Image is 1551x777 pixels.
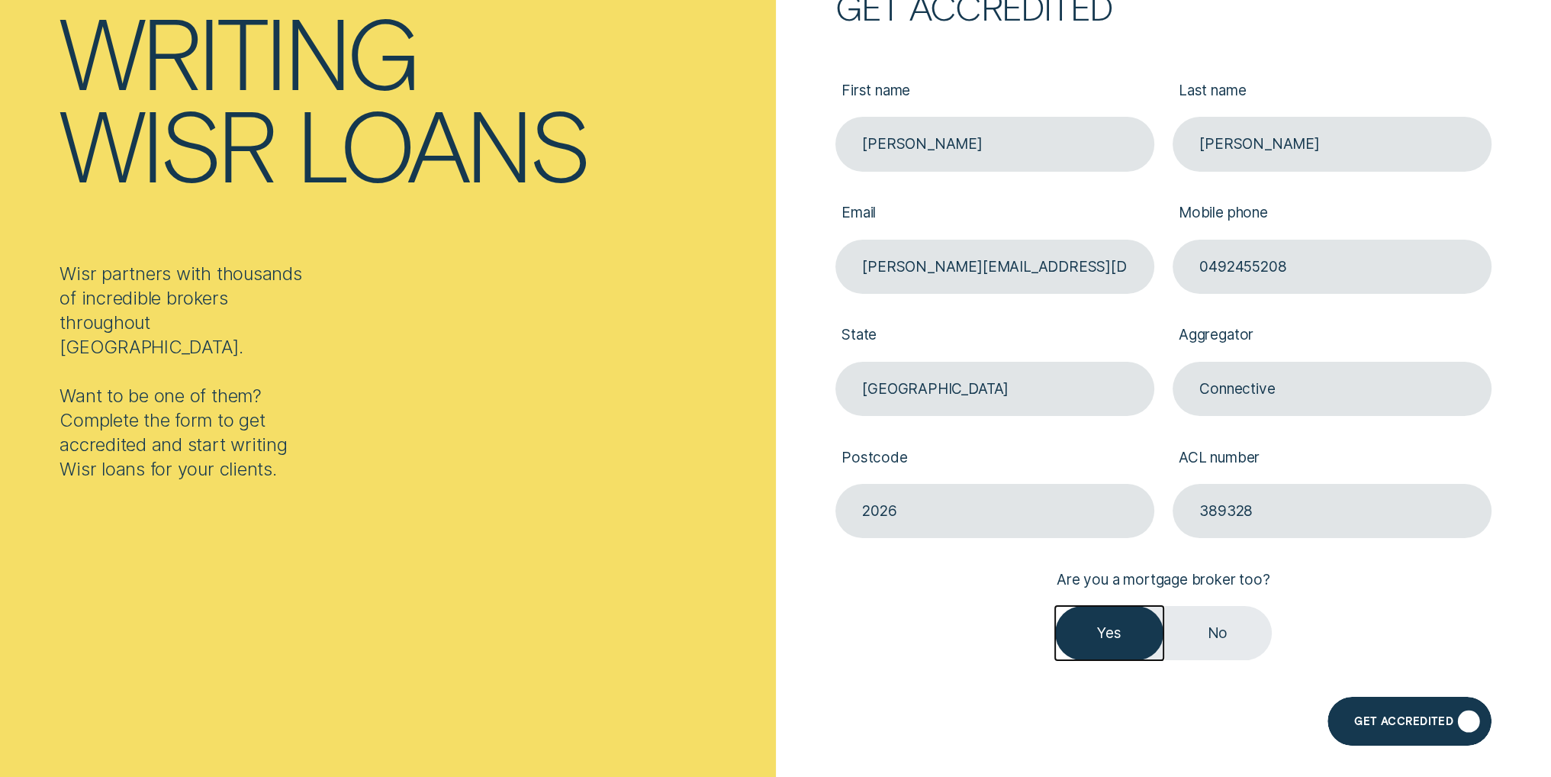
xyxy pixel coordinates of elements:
div: writing [60,5,417,97]
label: Mobile phone [1173,189,1491,239]
div: loans [296,97,587,189]
label: Postcode [835,434,1154,484]
div: Wisr [60,97,273,189]
label: Last name [1173,67,1491,117]
label: No [1163,606,1272,660]
label: First name [835,67,1154,117]
label: Email [835,189,1154,239]
button: Get Accredited [1327,697,1491,746]
label: Are you a mortgage broker too? [1051,556,1276,606]
label: ACL number [1173,434,1491,484]
label: State [835,311,1154,361]
label: Aggregator [1173,311,1491,361]
div: Wisr partners with thousands of incredible brokers throughout [GEOGRAPHIC_DATA]. Want to be one o... [60,262,313,482]
label: Yes [1055,606,1163,660]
